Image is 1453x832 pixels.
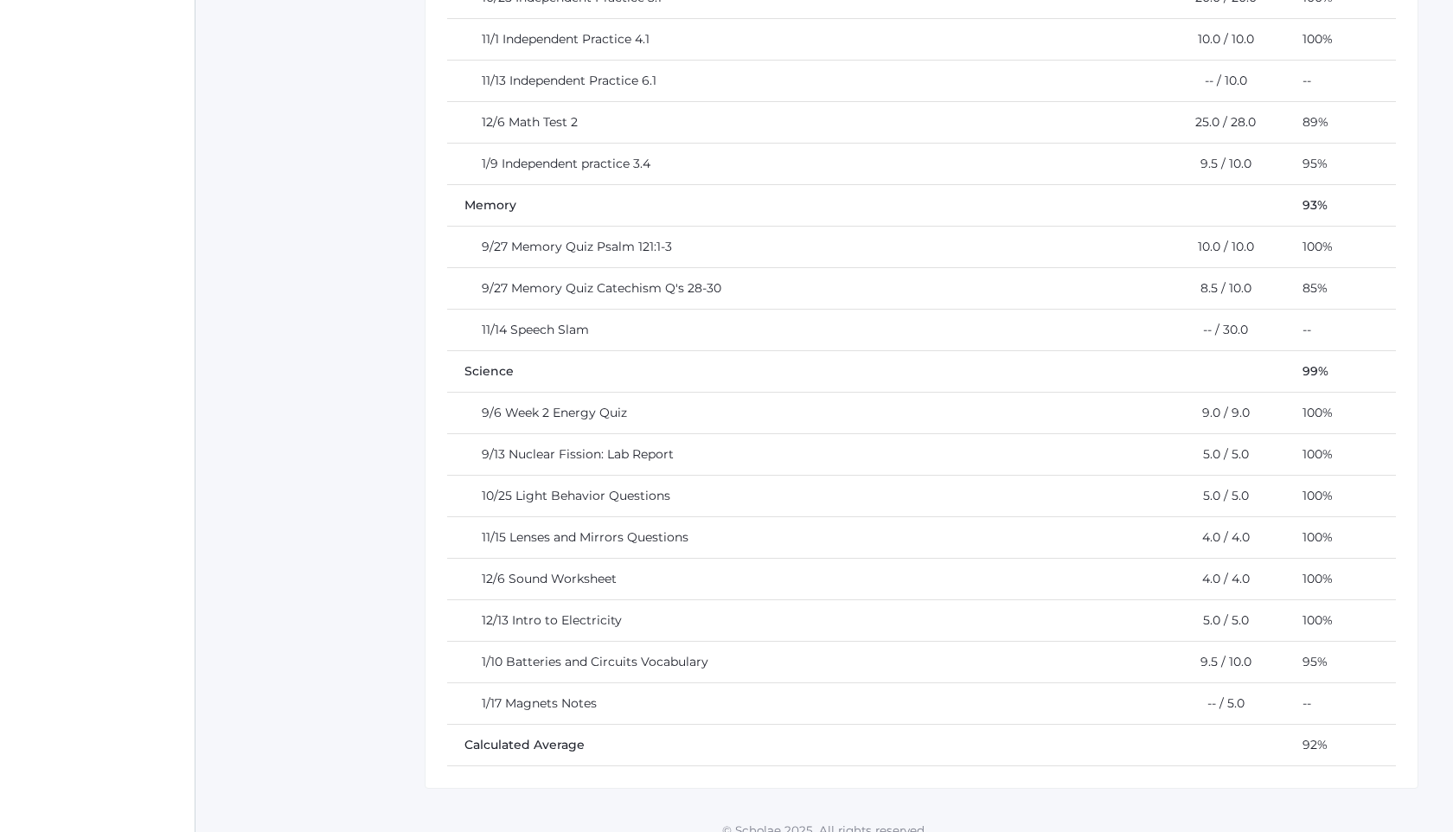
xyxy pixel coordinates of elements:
td: 100% [1285,599,1396,641]
td: 100% [1285,226,1396,267]
td: -- / 30.0 [1154,309,1285,350]
td: Calculated Average [447,724,1285,765]
td: 5.0 / 5.0 [1154,599,1285,641]
td: 1/17 Magnets Notes [447,682,1154,724]
td: 99% [1285,350,1396,392]
td: -- [1285,682,1396,724]
td: 95% [1285,143,1396,184]
td: 9/27 Memory Quiz Catechism Q's 28-30 [447,267,1154,309]
td: 10/25 Light Behavior Questions [447,475,1154,516]
td: 12/6 Sound Worksheet [447,558,1154,599]
td: 10.0 / 10.0 [1154,226,1285,267]
td: -- / 5.0 [1154,682,1285,724]
td: 89% [1285,101,1396,143]
td: 92% [1285,724,1396,765]
td: 100% [1285,433,1396,475]
td: 9.0 / 9.0 [1154,392,1285,433]
td: 9/27 Memory Quiz Psalm 121:1-3 [447,226,1154,267]
td: 95% [1285,641,1396,682]
td: 12/13 Intro to Electricity [447,599,1154,641]
td: 1/10 Batteries and Circuits Vocabulary [447,641,1154,682]
td: 100% [1285,392,1396,433]
td: 9.5 / 10.0 [1154,641,1285,682]
td: 10.0 / 10.0 [1154,18,1285,60]
td: -- [1285,60,1396,101]
td: 4.0 / 4.0 [1154,516,1285,558]
td: 5.0 / 5.0 [1154,433,1285,475]
td: 8.5 / 10.0 [1154,267,1285,309]
td: 9/6 Week 2 Energy Quiz [447,392,1154,433]
span: Memory [464,197,516,213]
td: 100% [1285,516,1396,558]
td: -- [1285,309,1396,350]
td: 100% [1285,475,1396,516]
td: 4.0 / 4.0 [1154,558,1285,599]
td: 1/9 Independent practice 3.4 [447,143,1154,184]
td: 11/15 Lenses and Mirrors Questions [447,516,1154,558]
td: 93% [1285,184,1396,226]
td: 25.0 / 28.0 [1154,101,1285,143]
td: 12/6 Math Test 2 [447,101,1154,143]
td: 9/13 Nuclear Fission: Lab Report [447,433,1154,475]
td: -- / 10.0 [1154,60,1285,101]
span: Science [464,363,514,379]
td: 11/1 Independent Practice 4.1 [447,18,1154,60]
td: 100% [1285,558,1396,599]
td: 11/14 Speech Slam [447,309,1154,350]
td: 9.5 / 10.0 [1154,143,1285,184]
td: 100% [1285,18,1396,60]
td: 5.0 / 5.0 [1154,475,1285,516]
td: 11/13 Independent Practice 6.1 [447,60,1154,101]
td: 85% [1285,267,1396,309]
